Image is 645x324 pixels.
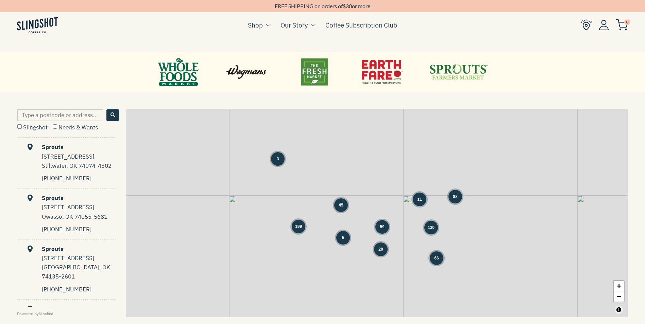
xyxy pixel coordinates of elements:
[378,246,383,252] span: 20
[374,242,388,256] div: Group of 20 locations
[380,224,384,230] span: 59
[334,198,348,212] div: Group of 45 locations
[18,245,116,254] div: Sprouts
[248,20,263,30] a: Shop
[581,19,592,31] img: Find Us
[53,124,57,129] input: Needs & Wants
[430,251,443,265] div: Group of 66 locations
[616,21,628,29] a: 0
[616,19,628,31] img: cart
[42,161,116,170] div: Stillwater, OK 74074-4302
[18,143,116,152] div: Sprouts
[17,124,48,131] label: Slingshot
[614,281,624,291] a: Zoom in
[428,224,435,231] span: 130
[434,255,439,261] span: 66
[42,203,116,212] div: [STREET_ADDRESS]
[413,193,426,206] div: Group of 11 locations
[342,235,344,241] span: 5
[325,20,397,30] a: Coffee Subscription Club
[42,212,116,221] div: Owasso, OK 74055-5681
[17,310,119,317] div: Powered by .
[17,109,103,121] input: Type a postcode or address...
[336,231,350,245] div: Group of 5 locations
[42,226,91,233] a: [PHONE_NUMBER]
[281,20,308,30] a: Our Story
[42,152,116,161] div: [STREET_ADDRESS]
[271,152,285,166] div: Group of 3 locations
[126,109,628,317] div: Map
[292,220,305,233] div: Group of 199 locations
[17,124,22,129] input: Slingshot
[624,19,630,25] span: 0
[42,175,91,182] a: [PHONE_NUMBER]
[277,156,279,162] span: 3
[417,196,422,202] span: 11
[53,124,98,131] label: Needs & Wants
[295,223,302,230] span: 199
[375,220,389,234] div: Group of 59 locations
[18,305,116,314] div: Sprouts
[106,109,119,121] button: Search
[18,194,116,203] div: Sprouts
[346,3,352,9] span: 30
[599,20,609,30] img: Account
[42,286,91,293] a: [PHONE_NUMBER]
[343,3,346,9] span: $
[453,194,457,200] span: 88
[39,311,53,316] a: Stockist Store Locator software (This link will open in a new tab)
[424,221,438,234] div: Group of 130 locations
[339,202,343,208] span: 45
[42,254,116,263] div: [STREET_ADDRESS]
[614,291,624,302] a: Zoom out
[448,190,462,203] div: Group of 88 locations
[615,306,623,314] button: Toggle attribution
[42,263,116,281] div: [GEOGRAPHIC_DATA], OK 74135-2601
